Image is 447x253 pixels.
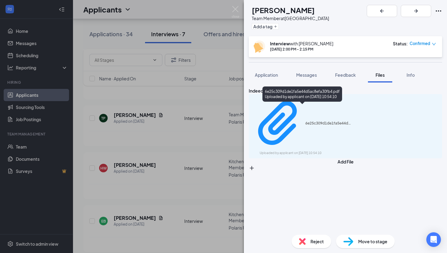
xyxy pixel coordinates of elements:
[378,7,386,15] svg: ArrowLeftNew
[252,5,315,15] h1: [PERSON_NAME]
[270,47,333,52] div: [DATE] 2:00 PM - 2:15 PM
[358,238,387,245] span: Move to stage
[435,7,442,15] svg: Ellipses
[410,40,430,47] span: Confirmed
[252,97,351,156] a: Paperclip6e25c309d1de1fa5e44d5ac8efa30fb4.pdfUploaded by applicant on [DATE] 10:54:10
[305,121,351,126] div: 6e25c309d1de1fa5e44d5ac8efa30fb4.pdf
[252,15,329,21] div: Team Member at [GEOGRAPHIC_DATA]
[270,41,290,46] b: Interview
[412,7,420,15] svg: ArrowRight
[376,72,385,78] span: Files
[262,86,342,102] div: 6e25c309d1de1fa5e44d5ac8efa30fb4.pdf Uploaded by applicant on [DATE] 10:54:10
[310,238,324,245] span: Reject
[249,158,442,171] button: Add FilePlus
[296,72,317,78] span: Messages
[393,40,408,47] div: Status :
[270,40,333,47] div: with [PERSON_NAME]
[432,42,436,46] span: down
[367,5,397,17] button: ArrowLeftNew
[401,5,431,17] button: ArrowRight
[335,72,356,78] span: Feedback
[407,72,415,78] span: Info
[252,97,305,150] svg: Paperclip
[426,232,441,247] div: Open Intercom Messenger
[249,165,255,171] svg: Plus
[252,23,279,30] button: PlusAdd a tag
[260,151,351,156] div: Uploaded by applicant on [DATE] 10:54:10
[274,25,277,28] svg: Plus
[255,72,278,78] span: Application
[249,87,442,94] div: Indeed Resume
